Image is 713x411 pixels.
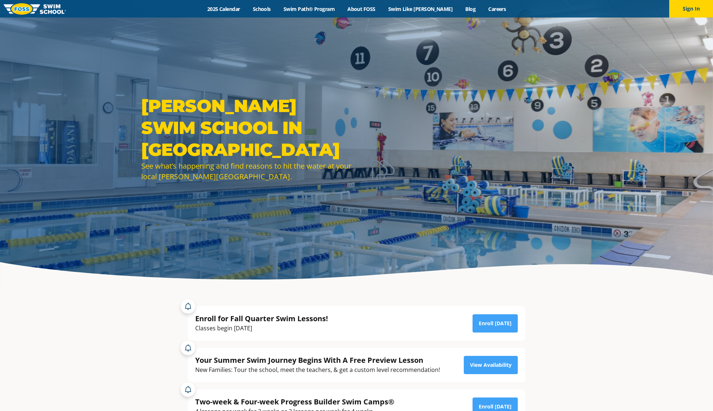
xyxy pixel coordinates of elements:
[277,5,341,12] a: Swim Path® Program
[195,365,440,375] div: New Families: Tour the school, meet the teachers, & get a custom level recommendation!
[195,323,328,333] div: Classes begin [DATE]
[382,5,459,12] a: Swim Like [PERSON_NAME]
[464,356,518,374] a: View Availability
[482,5,512,12] a: Careers
[14,387,23,399] div: TOP
[195,397,394,407] div: Two-week & Four-week Progress Builder Swim Camps®
[246,5,277,12] a: Schools
[195,314,328,323] div: Enroll for Fall Quarter Swim Lessons!
[141,161,353,182] div: See what’s happening and find reasons to hit the water at your local [PERSON_NAME][GEOGRAPHIC_DATA].
[473,314,518,333] a: Enroll [DATE]
[341,5,382,12] a: About FOSS
[195,355,440,365] div: Your Summer Swim Journey Begins With A Free Preview Lesson
[4,3,66,15] img: FOSS Swim School Logo
[141,95,353,161] h1: [PERSON_NAME] Swim School in [GEOGRAPHIC_DATA]
[459,5,482,12] a: Blog
[201,5,246,12] a: 2025 Calendar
